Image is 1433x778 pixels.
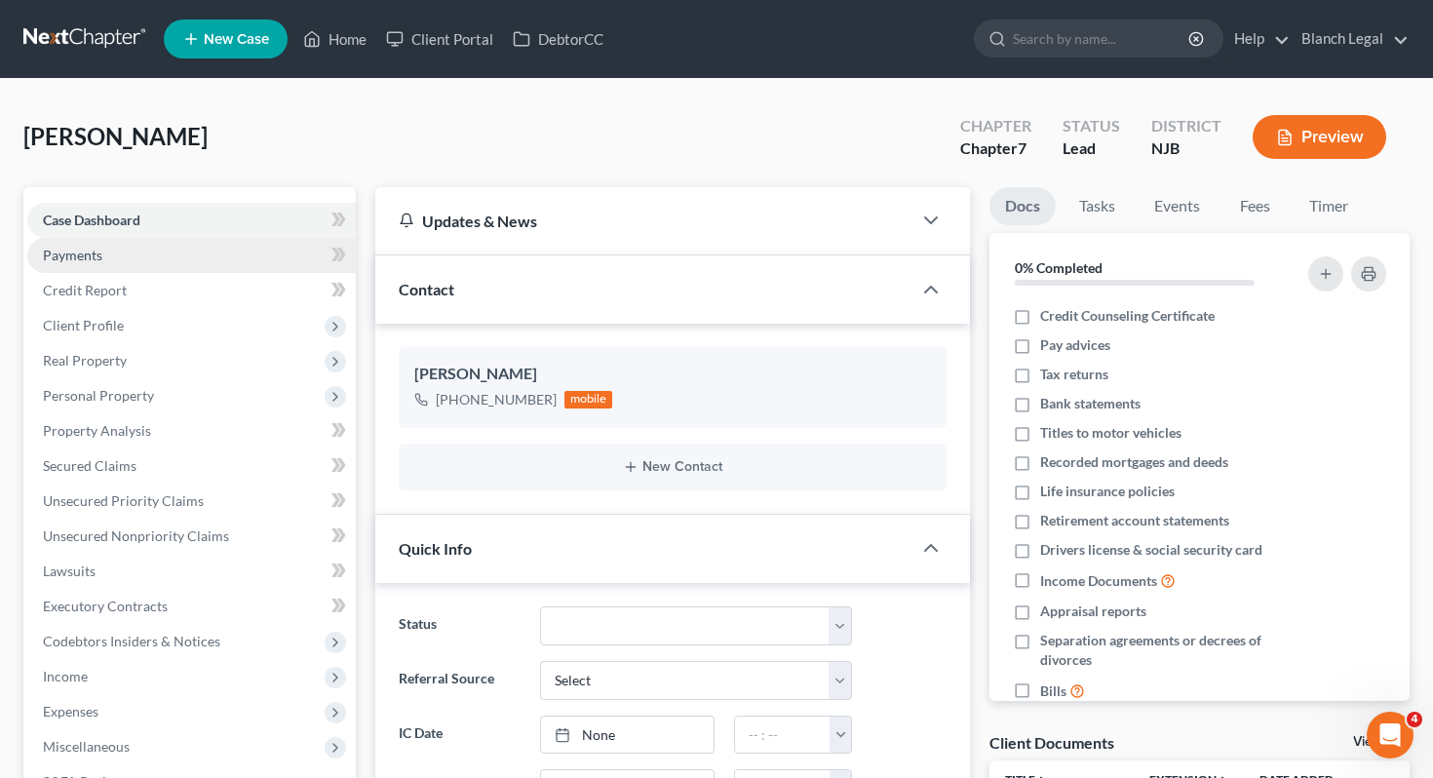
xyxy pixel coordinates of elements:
div: We typically reply in a few hours [40,266,326,287]
a: Client Portal [376,21,503,57]
div: Import and Export Claims [40,505,327,525]
a: Events [1139,187,1216,225]
div: Updates & News [399,211,889,231]
span: Appraisal reports [1040,602,1146,621]
img: Profile image for Lindsey [265,31,304,70]
span: 7 [1018,138,1026,157]
input: Search by name... [1013,20,1191,57]
span: Contact [399,280,454,298]
span: Bank statements [1040,394,1141,413]
span: Tax returns [1040,365,1108,384]
span: [PERSON_NAME] [23,122,208,150]
a: Unsecured Nonpriority Claims [27,519,356,554]
img: logo [39,44,152,61]
span: Real Property [43,352,127,369]
div: Lead [1063,137,1120,160]
span: Credit Counseling Certificate [1040,306,1215,326]
span: Secured Claims [43,457,136,474]
span: Income Documents [1040,571,1157,591]
label: Referral Source [389,661,531,700]
span: Codebtors Insiders & Notices [43,633,220,649]
span: Expenses [43,703,98,720]
p: How can we help? [39,172,351,205]
a: View All [1353,735,1402,749]
span: Personal Property [43,387,154,404]
a: None [541,717,713,754]
label: Status [389,606,531,645]
span: Executory Contracts [43,598,168,614]
div: mobile [564,391,613,408]
input: -- : -- [735,717,831,754]
span: Client Profile [43,317,124,333]
a: Timer [1294,187,1364,225]
div: Amendments [40,469,327,489]
a: Tasks [1064,187,1131,225]
iframe: Intercom live chat [1367,712,1414,759]
button: New Contact [414,459,932,475]
a: Property Analysis [27,413,356,448]
button: Search for help [28,322,362,361]
label: IC Date [389,716,531,755]
button: Help [260,599,390,677]
span: Retirement account statements [1040,511,1229,530]
span: Quick Info [399,539,472,558]
div: District [1151,115,1221,137]
a: Executory Contracts [27,589,356,624]
span: Help [309,647,340,661]
span: Income [43,668,88,684]
div: Chapter [960,115,1031,137]
span: Separation agreements or decrees of divorces [1040,631,1288,670]
a: Docs [989,187,1056,225]
div: Import and Export Claims [28,497,362,533]
a: DebtorCC [503,21,613,57]
span: Lawsuits [43,563,96,579]
p: Hi there! [39,138,351,172]
div: Amendments [28,461,362,497]
a: Blanch Legal [1292,21,1409,57]
span: Drivers license & social security card [1040,540,1262,560]
div: Statement of Financial Affairs - Payments Made in the Last 90 days [28,405,362,461]
img: Profile image for Katie [191,31,230,70]
div: [PERSON_NAME] [414,363,932,386]
span: Life insurance policies [1040,482,1175,501]
div: NJB [1151,137,1221,160]
div: Statement of Financial Affairs - Payments Made in the Last 90 days [40,412,327,453]
span: Payments [43,247,102,263]
div: Attorney's Disclosure of Compensation [40,376,327,397]
div: Attorney's Disclosure of Compensation [28,369,362,405]
div: Chapter [960,137,1031,160]
button: Preview [1253,115,1386,159]
div: Client Documents [989,732,1114,753]
a: Case Dashboard [27,203,356,238]
span: Credit Report [43,282,127,298]
img: Profile image for Emma [228,31,267,70]
strong: 0% Completed [1015,259,1103,276]
a: Payments [27,238,356,273]
span: Bills [1040,681,1066,701]
span: Miscellaneous [43,738,130,755]
span: Unsecured Nonpriority Claims [43,527,229,544]
span: Home [43,647,87,661]
span: Case Dashboard [43,212,140,228]
a: Lawsuits [27,554,356,589]
span: Property Analysis [43,422,151,439]
div: Send us a messageWe typically reply in a few hours [19,229,370,303]
div: Send us a message [40,246,326,266]
span: Messages [162,647,229,661]
span: Recorded mortgages and deeds [1040,452,1228,472]
a: Secured Claims [27,448,356,484]
a: Help [1224,21,1290,57]
a: Unsecured Priority Claims [27,484,356,519]
span: Titles to motor vehicles [1040,423,1181,443]
a: Credit Report [27,273,356,308]
div: Status [1063,115,1120,137]
span: Pay advices [1040,335,1110,355]
span: Unsecured Priority Claims [43,492,204,509]
a: Fees [1223,187,1286,225]
span: New Case [204,32,269,47]
span: 4 [1407,712,1422,727]
span: Search for help [40,331,158,352]
div: [PHONE_NUMBER] [436,390,557,409]
button: Messages [130,599,259,677]
a: Home [293,21,376,57]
